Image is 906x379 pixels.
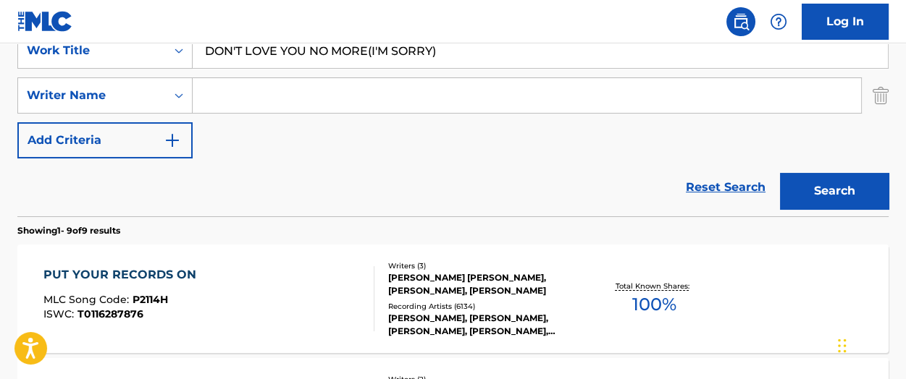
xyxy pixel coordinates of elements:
a: Public Search [726,7,755,36]
div: Writers ( 3 ) [388,260,582,271]
span: ISWC : [43,307,77,320]
span: 100 % [632,291,676,318]
img: search [732,13,750,30]
p: Showing 1 - 9 of 9 results [17,224,120,237]
img: Delete Criterion [873,77,889,114]
div: [PERSON_NAME], [PERSON_NAME], [PERSON_NAME], [PERSON_NAME], [PERSON_NAME], [PERSON_NAME] [388,312,582,338]
img: help [770,13,787,30]
a: PUT YOUR RECORDS ONMLC Song Code:P2114HISWC:T0116287876Writers (3)[PERSON_NAME] [PERSON_NAME], [P... [17,244,889,353]
iframe: Chat Widget [834,310,906,379]
span: T0116287876 [77,307,143,320]
button: Add Criteria [17,122,193,158]
div: ドラッグ [838,324,847,367]
form: Search Form [17,33,889,216]
div: チャットウィジェット [834,310,906,379]
a: Reset Search [679,171,773,203]
img: 9d2ae6d4665cec9f34b9.svg [164,132,181,149]
img: MLC Logo [17,11,73,32]
div: PUT YOUR RECORDS ON [43,266,204,284]
button: Search [780,173,889,209]
div: Help [764,7,793,36]
div: Work Title [27,42,157,59]
div: [PERSON_NAME] [PERSON_NAME], [PERSON_NAME], [PERSON_NAME] [388,271,582,297]
span: P2114H [133,293,168,306]
div: Recording Artists ( 6134 ) [388,301,582,312]
a: Log In [802,4,889,40]
p: Total Known Shares: [615,281,692,291]
span: MLC Song Code : [43,293,133,306]
div: Writer Name [27,87,157,104]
